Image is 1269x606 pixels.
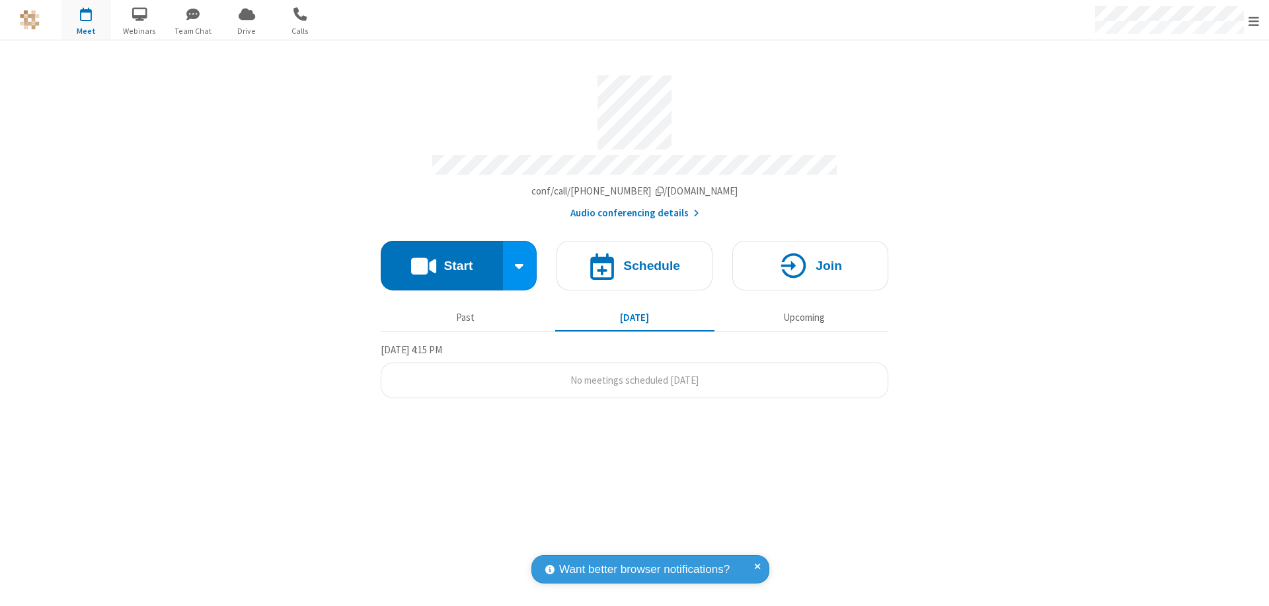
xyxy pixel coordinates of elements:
[623,259,680,272] h4: Schedule
[503,241,537,290] div: Start conference options
[732,241,888,290] button: Join
[559,561,730,578] span: Want better browser notifications?
[570,374,699,386] span: No meetings scheduled [DATE]
[570,206,699,221] button: Audio conferencing details
[381,342,888,399] section: Today's Meetings
[816,259,842,272] h4: Join
[20,10,40,30] img: QA Selenium DO NOT DELETE OR CHANGE
[557,241,712,290] button: Schedule
[555,305,714,330] button: [DATE]
[222,25,272,37] span: Drive
[531,184,738,199] button: Copy my meeting room linkCopy my meeting room link
[169,25,218,37] span: Team Chat
[381,65,888,221] section: Account details
[115,25,165,37] span: Webinars
[276,25,325,37] span: Calls
[531,185,738,197] span: Copy my meeting room link
[724,305,884,330] button: Upcoming
[386,305,545,330] button: Past
[443,259,473,272] h4: Start
[381,241,503,290] button: Start
[381,343,442,356] span: [DATE] 4:15 PM
[61,25,111,37] span: Meet
[1236,572,1259,597] iframe: Chat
